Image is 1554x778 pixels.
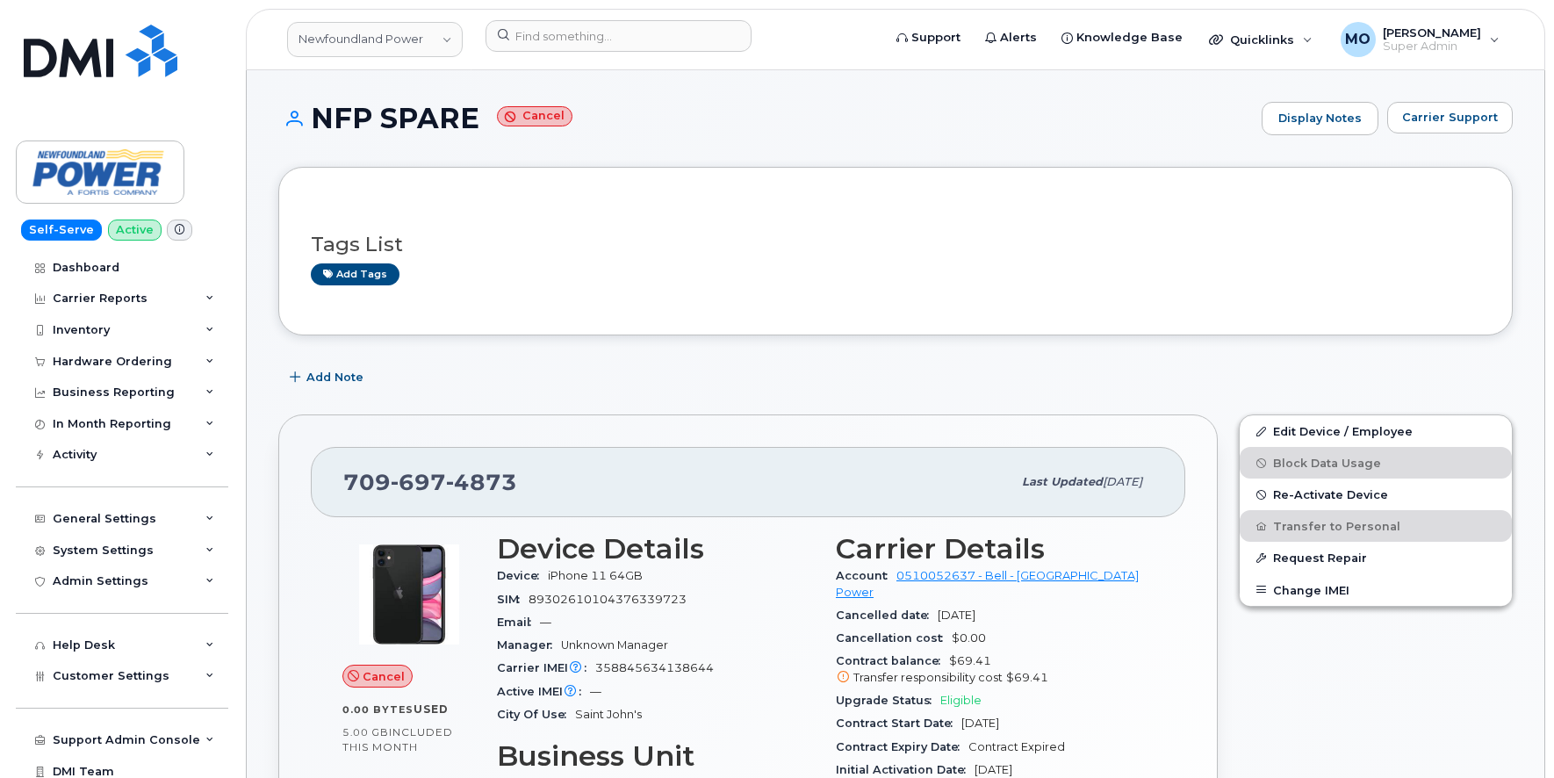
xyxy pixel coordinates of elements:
[561,638,668,652] span: Unknown Manager
[548,569,643,582] span: iPhone 11 64GB
[497,593,529,606] span: SIM
[975,763,1012,776] span: [DATE]
[311,234,1480,256] h3: Tags List
[497,661,595,674] span: Carrier IMEI
[497,616,540,629] span: Email
[497,708,575,721] span: City Of Use
[497,533,815,565] h3: Device Details
[968,740,1065,753] span: Contract Expired
[1387,102,1513,133] button: Carrier Support
[497,569,548,582] span: Device
[836,694,940,707] span: Upgrade Status
[575,708,642,721] span: Saint John's
[1240,510,1512,542] button: Transfer to Personal
[311,263,399,285] a: Add tags
[836,631,952,645] span: Cancellation cost
[391,469,446,495] span: 697
[590,685,601,698] span: —
[414,702,449,716] span: used
[938,609,975,622] span: [DATE]
[952,631,986,645] span: $0.00
[363,668,405,685] span: Cancel
[836,569,896,582] span: Account
[836,569,1139,598] a: 0510052637 - Bell - [GEOGRAPHIC_DATA] Power
[853,671,1003,684] span: Transfer responsibility cost
[836,763,975,776] span: Initial Activation Date
[540,616,551,629] span: —
[529,593,687,606] span: 89302610104376339723
[1240,415,1512,447] a: Edit Device / Employee
[940,694,982,707] span: Eligible
[1273,488,1388,501] span: Re-Activate Device
[446,469,517,495] span: 4873
[342,703,414,716] span: 0.00 Bytes
[1006,671,1048,684] span: $69.41
[836,654,949,667] span: Contract balance
[961,717,999,730] span: [DATE]
[306,369,363,385] span: Add Note
[1402,109,1498,126] span: Carrier Support
[497,740,815,772] h3: Business Unit
[497,638,561,652] span: Manager
[595,661,714,674] span: 358845634138644
[1103,475,1142,488] span: [DATE]
[356,542,462,647] img: iPhone_11.jpg
[497,685,590,698] span: Active IMEI
[1240,479,1512,510] button: Re-Activate Device
[836,717,961,730] span: Contract Start Date
[278,103,1253,133] h1: NFP SPARE
[1240,447,1512,479] button: Block Data Usage
[1240,542,1512,573] button: Request Repair
[497,106,572,126] small: Cancel
[1022,475,1103,488] span: Last updated
[278,362,378,393] button: Add Note
[1240,574,1512,606] button: Change IMEI
[836,740,968,753] span: Contract Expiry Date
[836,654,1154,686] span: $69.41
[342,726,389,738] span: 5.00 GB
[342,725,453,754] span: included this month
[836,533,1154,565] h3: Carrier Details
[1262,102,1378,135] a: Display Notes
[343,469,517,495] span: 709
[836,609,938,622] span: Cancelled date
